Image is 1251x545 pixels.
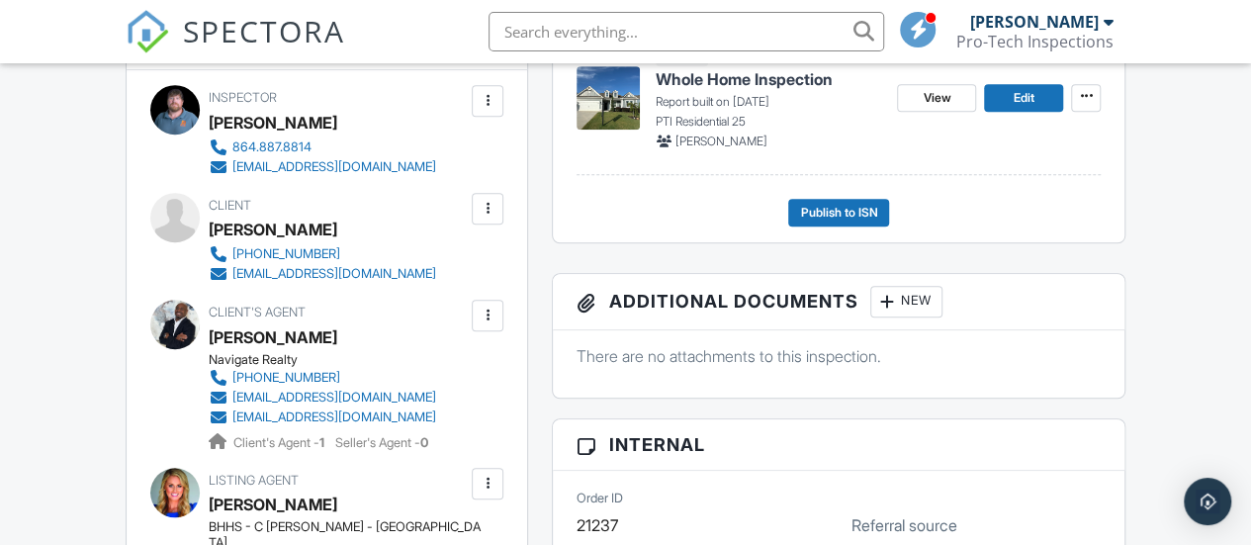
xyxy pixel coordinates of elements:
[209,215,337,244] div: [PERSON_NAME]
[870,286,942,318] div: New
[970,12,1099,32] div: [PERSON_NAME]
[489,12,884,51] input: Search everything...
[209,490,337,519] div: [PERSON_NAME]
[126,10,169,53] img: The Best Home Inspection Software - Spectora
[850,514,956,536] label: Referral source
[232,390,436,406] div: [EMAIL_ADDRESS][DOMAIN_NAME]
[209,352,452,368] div: Navigate Realty
[209,322,337,352] div: [PERSON_NAME]
[209,108,337,137] div: [PERSON_NAME]
[209,473,299,488] span: Listing Agent
[232,159,436,175] div: [EMAIL_ADDRESS][DOMAIN_NAME]
[577,345,1101,367] p: There are no attachments to this inspection.
[1184,478,1231,525] div: Open Intercom Messenger
[209,157,436,177] a: [EMAIL_ADDRESS][DOMAIN_NAME]
[209,388,436,408] a: [EMAIL_ADDRESS][DOMAIN_NAME]
[319,435,324,450] strong: 1
[232,246,340,262] div: [PHONE_NUMBER]
[420,435,428,450] strong: 0
[209,90,277,105] span: Inspector
[553,274,1124,330] h3: Additional Documents
[232,370,340,386] div: [PHONE_NUMBER]
[209,305,306,319] span: Client's Agent
[209,244,436,264] a: [PHONE_NUMBER]
[209,368,436,388] a: [PHONE_NUMBER]
[183,10,345,51] span: SPECTORA
[335,435,428,450] span: Seller's Agent -
[209,264,436,284] a: [EMAIL_ADDRESS][DOMAIN_NAME]
[233,435,327,450] span: Client's Agent -
[209,198,251,213] span: Client
[232,139,312,155] div: 864.887.8814
[209,408,436,427] a: [EMAIL_ADDRESS][DOMAIN_NAME]
[956,32,1114,51] div: Pro-Tech Inspections
[209,137,436,157] a: 864.887.8814
[232,409,436,425] div: [EMAIL_ADDRESS][DOMAIN_NAME]
[553,419,1124,471] h3: Internal
[126,27,345,68] a: SPECTORA
[232,266,436,282] div: [EMAIL_ADDRESS][DOMAIN_NAME]
[577,490,623,507] label: Order ID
